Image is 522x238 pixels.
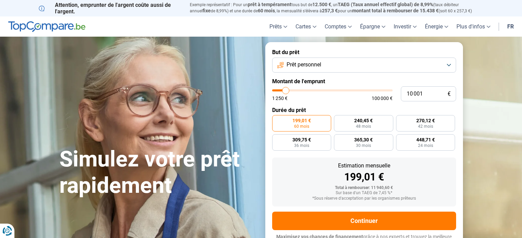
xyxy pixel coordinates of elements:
[272,212,456,230] button: Continuer
[258,8,275,13] span: 60 mois
[190,2,484,14] p: Exemple représentatif : Pour un tous but de , un (taux débiteur annuel de 8,99%) et une durée de ...
[292,137,311,142] span: 309,75 €
[418,124,433,128] span: 42 mois
[418,143,433,148] span: 24 mois
[248,2,291,7] span: prêt à tempérament
[278,196,451,201] div: *Sous réserve d'acceptation par les organismes prêteurs
[354,118,373,123] span: 240,45 €
[272,107,456,113] label: Durée du prêt
[452,16,495,37] a: Plus d'infos
[294,124,309,128] span: 60 mois
[416,137,435,142] span: 448,71 €
[278,163,451,168] div: Estimation mensuelle
[291,16,321,37] a: Cartes
[421,16,452,37] a: Énergie
[312,2,331,7] span: 12.500 €
[8,21,85,32] img: TopCompare
[352,8,439,13] span: montant total à rembourser de 15.438 €
[59,146,257,199] h1: Simulez votre prêt rapidement
[202,8,211,13] span: fixe
[372,96,393,101] span: 100 000 €
[356,16,390,37] a: Épargne
[272,96,288,101] span: 1 250 €
[39,2,182,15] p: Attention, emprunter de l'argent coûte aussi de l'argent.
[278,186,451,190] div: Total à rembourser: 11 940,60 €
[272,58,456,73] button: Prêt personnel
[292,118,311,123] span: 199,01 €
[278,191,451,196] div: Sur base d'un TAEG de 7,45 %*
[416,118,435,123] span: 270,12 €
[322,8,338,13] span: 257,3 €
[278,172,451,182] div: 199,01 €
[448,91,451,97] span: €
[390,16,421,37] a: Investir
[503,16,518,37] a: fr
[356,124,371,128] span: 48 mois
[272,49,456,55] label: But du prêt
[356,143,371,148] span: 30 mois
[321,16,356,37] a: Comptes
[265,16,291,37] a: Prêts
[338,2,433,7] span: TAEG (Taux annuel effectif global) de 8,99%
[287,61,321,68] span: Prêt personnel
[354,137,373,142] span: 365,30 €
[272,78,456,85] label: Montant de l'emprunt
[294,143,309,148] span: 36 mois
